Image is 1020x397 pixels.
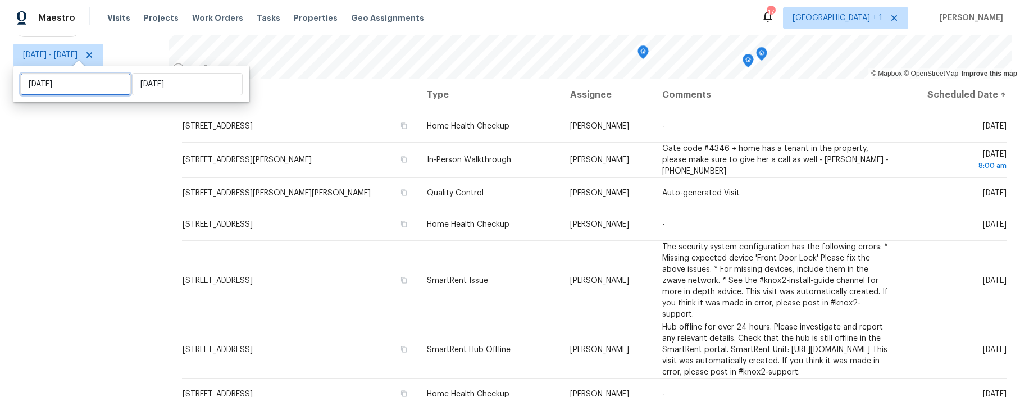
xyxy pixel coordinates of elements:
[962,70,1017,77] a: Improve this map
[427,277,488,285] span: SmartRent Issue
[904,70,958,77] a: OpenStreetMap
[427,221,509,229] span: Home Health Checkup
[637,45,649,63] div: Map marker
[570,221,629,229] span: [PERSON_NAME]
[172,63,221,76] a: Mapbox homepage
[935,12,1003,24] span: [PERSON_NAME]
[20,73,131,95] input: Start date
[767,7,775,18] div: 17
[561,79,653,111] th: Assignee
[743,54,754,71] div: Map marker
[653,79,900,111] th: Comments
[910,160,1007,171] div: 8:00 am
[570,277,629,285] span: [PERSON_NAME]
[351,12,424,24] span: Geo Assignments
[662,323,887,376] span: Hub offline for over 24 hours. Please investigate and report any relevant details. Check that the...
[399,344,409,354] button: Copy Address
[901,79,1007,111] th: Scheduled Date ↑
[793,12,882,24] span: [GEOGRAPHIC_DATA] + 1
[570,346,629,354] span: [PERSON_NAME]
[183,221,253,229] span: [STREET_ADDRESS]
[107,12,130,24] span: Visits
[662,145,889,175] span: Gate code #4346 → home has a tenant in the property, please make sure to give her a call as well ...
[399,188,409,198] button: Copy Address
[23,49,78,61] span: [DATE] - [DATE]
[182,79,418,111] th: Address
[427,189,484,197] span: Quality Control
[418,79,561,111] th: Type
[257,14,280,22] span: Tasks
[756,47,767,65] div: Map marker
[662,221,665,229] span: -
[132,73,243,95] input: End date
[399,154,409,165] button: Copy Address
[183,277,253,285] span: [STREET_ADDRESS]
[183,189,371,197] span: [STREET_ADDRESS][PERSON_NAME][PERSON_NAME]
[427,122,509,130] span: Home Health Checkup
[982,221,1006,229] span: [DATE]
[399,219,409,229] button: Copy Address
[662,189,740,197] span: Auto-generated Visit
[982,122,1006,130] span: [DATE]
[570,189,629,197] span: [PERSON_NAME]
[662,122,665,130] span: -
[662,243,888,318] span: The security system configuration has the following errors: * Missing expected device 'Front Door...
[982,189,1006,197] span: [DATE]
[183,156,312,164] span: [STREET_ADDRESS][PERSON_NAME]
[183,346,253,354] span: [STREET_ADDRESS]
[183,122,253,130] span: [STREET_ADDRESS]
[427,156,511,164] span: In-Person Walkthrough
[294,12,338,24] span: Properties
[570,156,629,164] span: [PERSON_NAME]
[192,12,243,24] span: Work Orders
[982,277,1006,285] span: [DATE]
[399,121,409,131] button: Copy Address
[871,70,902,77] a: Mapbox
[570,122,629,130] span: [PERSON_NAME]
[38,12,75,24] span: Maestro
[427,346,511,354] span: SmartRent Hub Offline
[910,150,1007,171] span: [DATE]
[399,275,409,285] button: Copy Address
[982,346,1006,354] span: [DATE]
[144,12,179,24] span: Projects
